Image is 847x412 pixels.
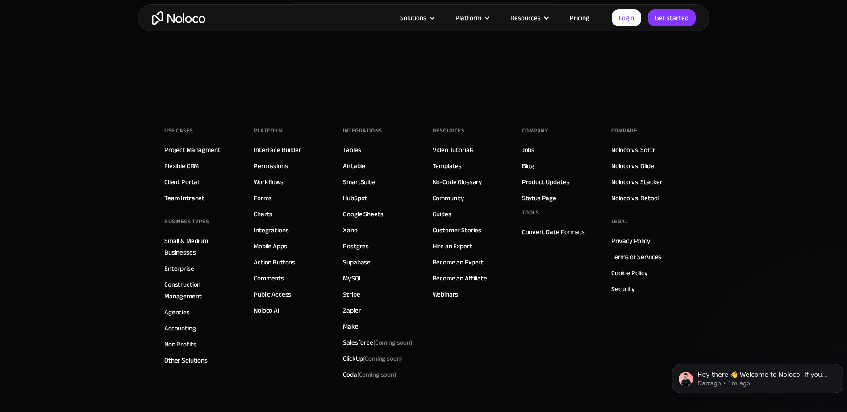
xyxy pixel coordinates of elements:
[164,215,209,228] div: BUSINESS TYPES
[254,208,272,220] a: Charts
[668,345,847,408] iframe: Intercom notifications message
[389,12,444,24] div: Solutions
[611,235,651,247] a: Privacy Policy
[522,144,534,156] a: Jobs
[611,160,654,172] a: Noloco vs. Glide
[343,353,402,364] div: ClickUp
[164,306,190,318] a: Agencies
[254,272,284,284] a: Comments
[357,368,396,381] span: (Coming soon)
[343,192,367,204] a: HubSpot
[522,206,539,219] div: Tools
[164,338,196,350] a: Non Profits
[522,192,556,204] a: Status Page
[254,160,288,172] a: Permissions
[559,12,601,24] a: Pricing
[433,192,465,204] a: Community
[343,124,382,137] div: INTEGRATIONS
[343,144,361,156] a: Tables
[611,144,655,156] a: Noloco vs. Softr
[343,288,360,300] a: Stripe
[433,144,474,156] a: Video Tutorials
[164,322,196,334] a: Accounting
[611,283,635,295] a: Security
[164,354,208,366] a: Other Solutions
[433,224,482,236] a: Customer Stories
[373,336,413,349] span: (Coming soon)
[164,263,194,274] a: Enterprise
[254,305,280,316] a: Noloco AI
[611,124,638,137] div: Compare
[611,176,663,188] a: Noloco vs. Stacker
[522,160,534,172] a: Blog
[164,235,236,258] a: Small & Medium Businesses
[254,144,301,156] a: Interface Builder
[164,160,199,172] a: Flexible CRM
[164,279,236,302] a: Construction Management
[343,369,396,380] div: Coda
[254,176,284,188] a: Workflows
[499,12,559,24] div: Resources
[343,208,383,220] a: Google Sheets
[455,12,481,24] div: Platform
[343,224,357,236] a: Xano
[254,224,288,236] a: Integrations
[343,256,371,268] a: Supabase
[522,176,570,188] a: Product Updates
[400,12,426,24] div: Solutions
[363,352,402,365] span: (Coming soon)
[648,9,696,26] a: Get started
[343,272,362,284] a: MySQL
[611,215,628,228] div: Legal
[343,321,358,332] a: Make
[612,9,641,26] a: Login
[164,124,193,137] div: Use Cases
[611,267,648,279] a: Cookie Policy
[254,288,291,300] a: Public Access
[510,12,541,24] div: Resources
[433,272,487,284] a: Become an Affiliate
[254,192,271,204] a: Forms
[444,12,499,24] div: Platform
[343,337,413,348] div: Salesforce
[343,305,361,316] a: Zapier
[254,256,295,268] a: Action Buttons
[343,240,369,252] a: Postgres
[433,256,484,268] a: Become an Expert
[611,192,659,204] a: Noloco vs. Retool
[522,124,548,137] div: Company
[343,160,365,172] a: Airtable
[433,176,483,188] a: No-Code Glossary
[164,176,199,188] a: Client Portal
[343,176,375,188] a: SmartSuite
[254,124,283,137] div: Platform
[433,288,459,300] a: Webinars
[522,226,585,238] a: Convert Date Formats
[611,251,661,263] a: Terms of Services
[152,11,205,25] a: home
[254,240,287,252] a: Mobile Apps
[433,124,465,137] div: Resources
[433,240,472,252] a: Hire an Expert
[433,208,451,220] a: Guides
[164,192,204,204] a: Team Intranet
[433,160,462,172] a: Templates
[164,144,220,156] a: Project Managment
